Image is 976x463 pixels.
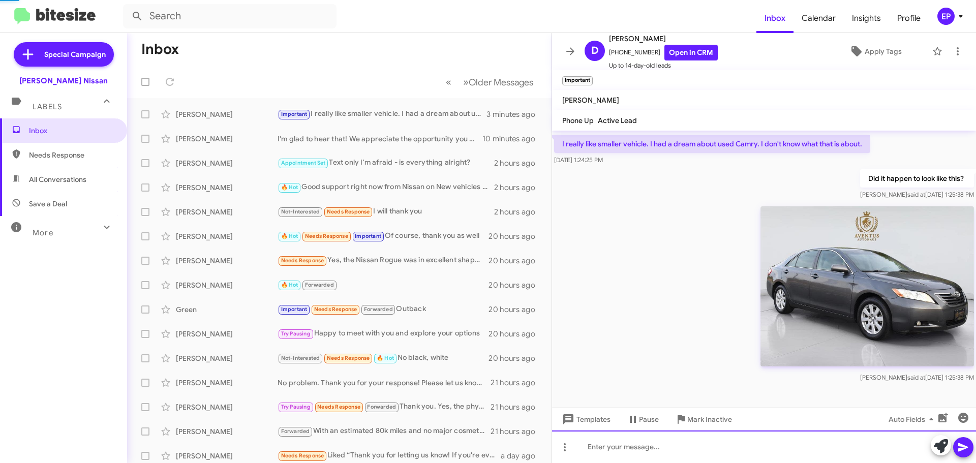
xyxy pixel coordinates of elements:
small: Important [562,76,593,85]
div: No problem. Thank you for your response! Please let us know if there is anything we can help you ... [278,378,491,388]
span: D [591,43,599,59]
span: Forwarded [302,281,336,290]
div: Yes, the Nissan Rogue was in excellent shape and your salesperson was very helpful. [278,255,489,266]
span: « [446,76,451,88]
span: Apply Tags [865,42,902,60]
div: Good support right now from Nissan on New vehicles - if one of the last 2025's or a New 2026 I ho... [278,181,494,193]
button: Next [457,72,539,92]
span: [PERSON_NAME] [609,33,718,45]
span: Labels [33,102,62,111]
button: Auto Fields [880,410,945,428]
div: Liked “Thank you for letting us know! If you're ever back in the area or need assistance, we're h... [278,450,501,461]
a: Inbox [756,4,794,33]
span: Try Pausing [281,404,311,410]
span: More [33,228,53,237]
span: Up to 14-day-old leads [609,60,718,71]
div: With an estimated 80k miles and no major cosmetic or mechanical issue's, 12400-13250 [278,425,491,437]
span: Needs Response [281,452,324,459]
div: [PERSON_NAME] [176,134,278,144]
div: 21 hours ago [491,402,543,412]
div: 20 hours ago [489,304,543,315]
span: Templates [560,410,611,428]
a: Open in CRM [664,45,718,60]
span: Not-Interested [281,355,320,361]
a: Calendar [794,4,844,33]
span: Needs Response [317,404,360,410]
span: Not-Interested [281,208,320,215]
div: 3 minutes ago [486,109,543,119]
div: [PERSON_NAME] [176,109,278,119]
div: Thank you. Yes, the physical therapy is tough, but I know it will be worth it when the pain lesse... [278,401,491,413]
div: [PERSON_NAME] [176,378,278,388]
h1: Inbox [141,41,179,57]
span: Phone Up [562,116,594,125]
span: [PHONE_NUMBER] [609,45,718,60]
span: Active Lead [598,116,637,125]
div: [PERSON_NAME] [176,231,278,241]
button: Templates [552,410,619,428]
div: [PERSON_NAME] [176,353,278,363]
p: I really like smaller vehicle. I had a dream about used Camry. I don't know what that is about. [554,135,870,153]
span: said at [907,191,925,198]
div: a day ago [501,451,543,461]
span: [DATE] 1:24:25 PM [554,156,603,164]
div: I really like smaller vehicle. I had a dream about used Camry. I don't know what that is about. [278,108,486,120]
span: Forwarded [361,305,395,315]
span: Needs Response [305,233,348,239]
span: said at [907,374,925,381]
div: [PERSON_NAME] [176,182,278,193]
span: Needs Response [327,355,370,361]
div: [PERSON_NAME] [176,280,278,290]
div: Outback [278,303,489,315]
div: [PERSON_NAME] Nissan [19,76,108,86]
span: Save a Deal [29,199,67,209]
a: Insights [844,4,889,33]
span: Older Messages [469,77,533,88]
div: [PERSON_NAME] [176,426,278,437]
div: 21 hours ago [491,426,543,437]
nav: Page navigation example [440,72,539,92]
span: Needs Response [327,208,370,215]
div: Text only I'm afraid - is everything alright? [278,157,494,169]
span: [PERSON_NAME] [562,96,619,105]
span: » [463,76,469,88]
div: [PERSON_NAME] [176,329,278,339]
div: I will thank you [278,206,494,218]
p: Did it happen to look like this? [860,169,974,188]
div: Green [176,304,278,315]
div: No black, white [278,352,489,364]
div: I'm glad to hear that! We appreciate the opportunity you gave us and it was a delight to see anot... [278,134,482,144]
span: Important [281,306,308,313]
button: Apply Tags [823,42,927,60]
div: Happy to meet with you and explore your options [278,328,489,339]
div: 2 hours ago [494,182,543,193]
div: EP [937,8,955,25]
div: 20 hours ago [489,256,543,266]
a: Profile [889,4,929,33]
span: 🔥 Hot [281,184,298,191]
span: Special Campaign [44,49,106,59]
span: Auto Fields [889,410,937,428]
span: Important [281,111,308,117]
div: 20 hours ago [489,353,543,363]
div: 10 minutes ago [482,134,543,144]
span: Mark Inactive [687,410,732,428]
div: [PERSON_NAME] [176,158,278,168]
div: 20 hours ago [489,280,543,290]
button: Pause [619,410,667,428]
div: [PERSON_NAME] [176,207,278,217]
div: Of course, thank you as well [278,230,489,242]
span: Try Pausing [281,330,311,337]
span: Needs Response [29,150,115,160]
div: 2 hours ago [494,207,543,217]
span: 🔥 Hot [281,282,298,288]
span: [PERSON_NAME] [DATE] 1:25:38 PM [860,374,974,381]
span: Forwarded [365,403,399,412]
div: [PERSON_NAME] [176,451,278,461]
button: Mark Inactive [667,410,740,428]
input: Search [123,4,337,28]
